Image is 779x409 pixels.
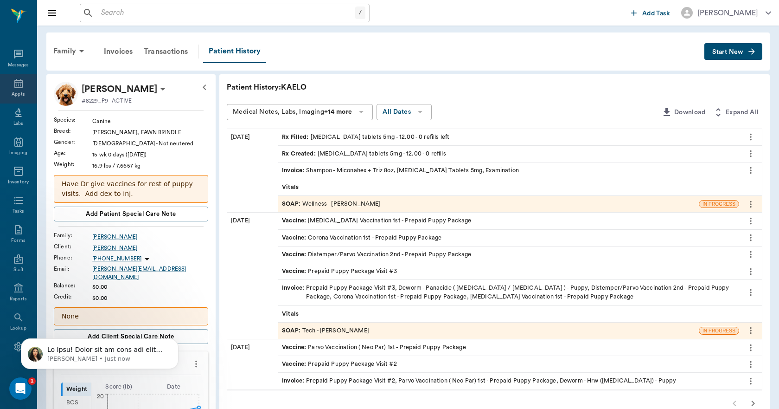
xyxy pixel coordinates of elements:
button: more [743,230,758,246]
a: [PERSON_NAME][EMAIL_ADDRESS][DOMAIN_NAME] [92,265,208,281]
div: [DATE] [227,213,278,339]
span: IN PROGRESS [699,201,739,208]
div: Family [48,40,93,62]
div: Breed : [54,127,92,135]
div: [DATE] [227,339,278,390]
div: Staff [13,266,23,273]
div: [DATE] [227,129,278,213]
a: Invoices [98,40,138,63]
div: $0.00 [92,283,208,291]
b: +14 more [324,109,352,115]
div: [PERSON_NAME], FAWN BRINDLE [92,128,208,136]
span: 1 [28,377,36,385]
button: more [743,146,758,162]
span: Vaccine : [282,267,308,276]
div: Prepaid Puppy Package Visit #2, Parvo Vaccination ( Neo Par) 1st - Prepaid Puppy Package, Deworm ... [282,377,676,385]
input: Search [97,6,355,19]
div: Email : [54,265,92,273]
span: Rx Filled : [282,133,311,142]
tspan: 20 [97,394,104,399]
a: Patient History [203,40,266,63]
span: Expand All [726,107,759,118]
p: Patient History: KAELO [227,82,505,93]
img: Profile Image [54,82,78,106]
p: #8229_P9 - ACTIVE [82,97,132,105]
button: more [743,264,758,279]
div: Client : [54,242,92,251]
div: Distemper/Parvo Vaccination 2nd - Prepaid Puppy Package [282,250,471,259]
div: [PERSON_NAME] [697,7,758,19]
div: Balance : [54,281,92,290]
div: Shampoo - Miconahex + Triz 8oz, [MEDICAL_DATA] Tablets 5mg, Examination [282,166,519,175]
div: Tasks [13,208,24,215]
div: [MEDICAL_DATA] Vaccination 1st - Prepaid Puppy Package [282,216,471,225]
button: Start New [704,43,762,60]
span: Invoice : [282,284,306,301]
p: None [62,312,200,321]
button: Expand All [709,104,762,121]
iframe: Intercom live chat [9,377,32,400]
div: Phone : [54,253,92,262]
button: more [743,340,758,356]
p: [PHONE_NUMBER] [92,255,141,263]
button: Download [658,104,709,121]
div: Prepaid Puppy Package Visit #2 [282,360,397,369]
div: Medical Notes, Labs, Imaging [233,106,352,118]
button: All Dates [377,104,432,120]
span: SOAP : [282,200,302,208]
div: 15 wk 0 days ([DATE]) [92,150,208,159]
span: Vaccine : [282,250,308,259]
div: Transactions [138,40,193,63]
button: more [743,162,758,178]
span: SOAP : [282,326,302,335]
div: Forms [11,237,25,244]
span: Invoice : [282,377,306,385]
span: Rx Created : [282,149,318,158]
p: [PERSON_NAME] [82,82,157,97]
div: Gender : [54,138,92,146]
div: Inventory [8,179,29,186]
p: Have Dr give vaccines for rest of puppy visits. Add dex to inj. [62,179,200,199]
button: [PERSON_NAME] [674,4,779,21]
div: KAELO Carroll [82,82,157,97]
button: Add patient Special Care Note [54,207,208,221]
div: Prepaid Puppy Package Visit #3, Deworm - Panacide ( [MEDICAL_DATA] / [MEDICAL_DATA] ) - Puppy, Di... [282,284,735,301]
button: Close drawer [43,4,61,22]
div: Weight [61,383,91,396]
div: [PERSON_NAME] [92,233,208,241]
div: Family : [54,231,92,240]
span: IN PROGRESS [699,327,739,334]
div: Score ( lb ) [91,383,147,391]
div: $0.00 [92,294,208,302]
div: [MEDICAL_DATA] tablets 5mg - 12.00 - 0 refills left [282,133,449,142]
div: Species : [54,116,92,124]
div: Wellness - [PERSON_NAME] [282,200,380,208]
div: 16.9 lbs / 7.6657 kg [92,162,208,170]
span: Add patient Special Care Note [86,209,176,219]
div: Labs [13,120,23,127]
span: Vaccine : [282,343,308,352]
div: [MEDICAL_DATA] tablets 5mg - 12.00 - 0 refills [282,149,446,158]
div: Weight : [54,160,92,169]
a: [PERSON_NAME] [92,244,208,252]
div: Parvo Vaccination ( Neo Par) 1st - Prepaid Puppy Package [282,343,466,352]
div: / [355,6,365,19]
button: more [743,129,758,145]
span: Invoice : [282,166,306,175]
div: Prepaid Puppy Package Visit #3 [282,267,397,276]
button: more [743,196,758,212]
button: more [743,285,758,300]
button: more [743,323,758,338]
button: more [743,357,758,372]
button: more [743,247,758,262]
div: [DEMOGRAPHIC_DATA] - Not neutered [92,139,208,148]
button: Add Task [627,4,674,21]
span: Vaccine : [282,360,308,369]
span: Vaccine : [282,216,308,225]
